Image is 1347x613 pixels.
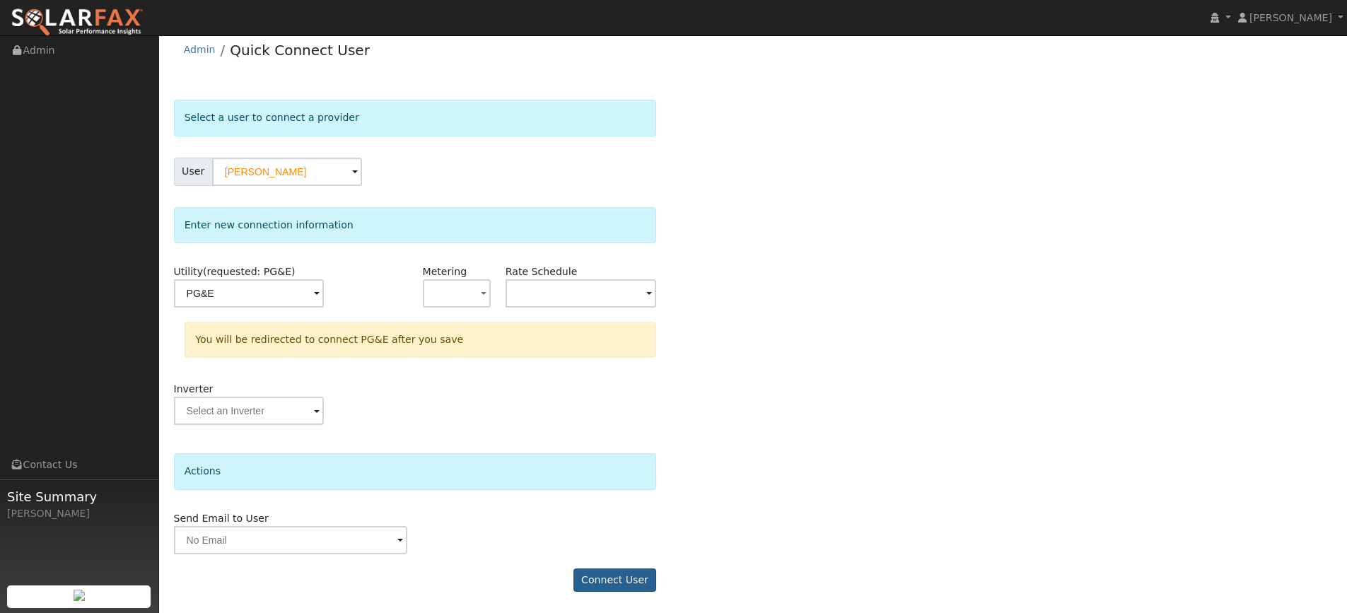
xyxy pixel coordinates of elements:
[174,453,657,489] div: Actions
[7,487,151,506] span: Site Summary
[174,526,408,554] input: No Email
[185,322,656,358] div: You will be redirected to connect PG&E after you save
[174,397,324,425] input: Select an Inverter
[174,158,213,186] span: User
[203,266,296,277] span: (requested: PG&E)
[423,264,467,279] label: Metering
[7,506,151,521] div: [PERSON_NAME]
[174,511,269,526] label: Send Email to User
[212,158,362,186] input: Select a User
[174,100,657,136] div: Select a user to connect a provider
[230,42,370,59] a: Quick Connect User
[11,8,144,37] img: SolarFax
[74,590,85,601] img: retrieve
[506,264,577,279] label: Rate Schedule
[174,207,657,243] div: Enter new connection information
[573,568,657,592] button: Connect User
[174,279,324,308] input: Select a Utility
[184,44,216,55] a: Admin
[1249,12,1332,23] span: [PERSON_NAME]
[174,264,296,279] label: Utility
[174,382,214,397] label: Inverter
